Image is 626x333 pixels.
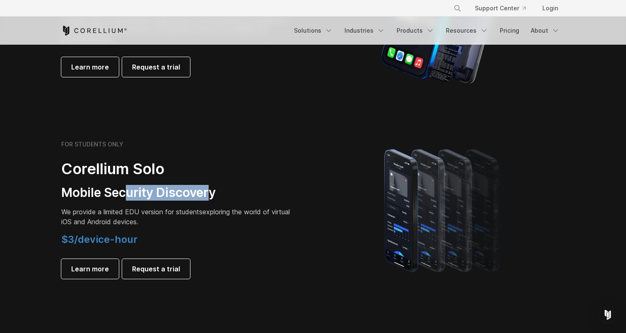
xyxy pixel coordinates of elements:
[61,185,293,201] h3: Mobile Security Discovery
[392,23,439,38] a: Products
[441,23,493,38] a: Resources
[132,264,180,274] span: Request a trial
[61,233,137,245] span: $3/device-hour
[339,23,390,38] a: Industries
[450,1,465,16] button: Search
[61,259,119,279] a: Learn more
[122,57,190,77] a: Request a trial
[443,1,565,16] div: Navigation Menu
[61,208,202,216] span: We provide a limited EDU version for students
[468,1,532,16] a: Support Center
[61,26,127,36] a: Corellium Home
[132,62,180,72] span: Request a trial
[61,141,123,148] h6: FOR STUDENTS ONLY
[61,207,293,227] p: exploring the world of virtual iOS and Android devices.
[536,1,565,16] a: Login
[289,23,338,38] a: Solutions
[368,137,519,282] img: A lineup of four iPhone models becoming more gradient and blurred
[61,160,293,178] h2: Corellium Solo
[122,259,190,279] a: Request a trial
[495,23,524,38] a: Pricing
[71,62,109,72] span: Learn more
[526,23,565,38] a: About
[598,305,618,325] div: Open Intercom Messenger
[289,23,565,38] div: Navigation Menu
[61,57,119,77] a: Learn more
[71,264,109,274] span: Learn more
